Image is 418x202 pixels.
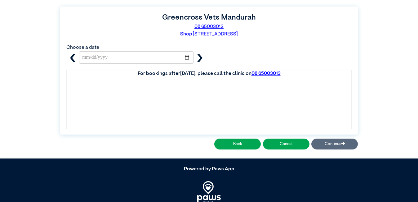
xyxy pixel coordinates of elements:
h5: Powered by Paws App [60,166,358,172]
a: Shop [STREET_ADDRESS] [180,32,238,37]
label: Choose a date [66,45,99,50]
button: Back [214,139,261,149]
label: For bookings after [DATE] , please call the clinic on [138,71,281,76]
label: Greencross Vets Mandurah [162,14,256,21]
button: Cancel [263,139,309,149]
a: 08 65003013 [194,24,224,29]
a: 08 65003013 [251,71,281,76]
